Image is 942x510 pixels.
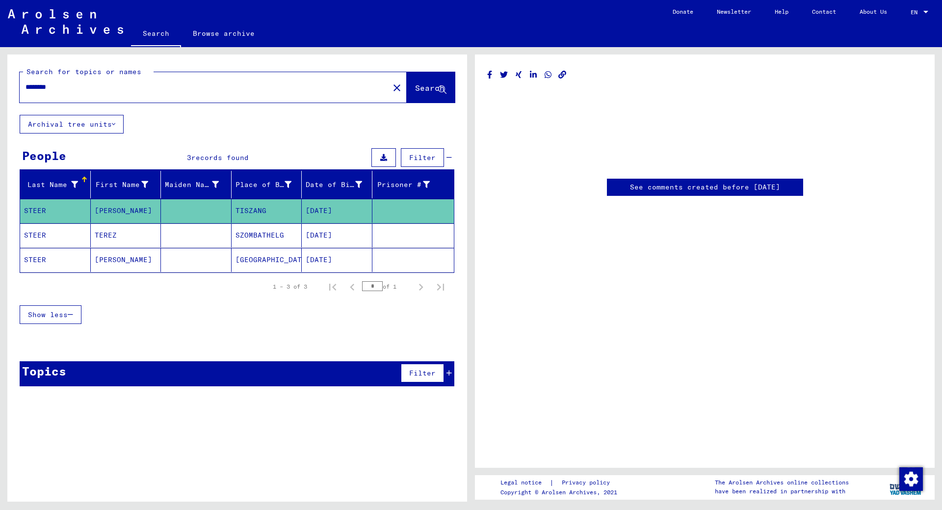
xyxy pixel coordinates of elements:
button: Share on Twitter [499,69,509,81]
button: Next page [411,277,431,296]
button: Last page [431,277,450,296]
mat-header-cell: Last Name [20,171,91,198]
mat-header-cell: Maiden Name [161,171,232,198]
mat-cell: STEER [20,248,91,272]
div: Prisoner # [376,180,430,190]
button: Filter [401,364,444,382]
mat-cell: STEER [20,199,91,223]
div: Maiden Name [165,180,219,190]
mat-cell: TEREZ [91,223,161,247]
div: Maiden Name [165,177,231,192]
span: Filter [409,153,436,162]
div: Prisoner # [376,177,443,192]
mat-header-cell: Date of Birth [302,171,372,198]
button: First page [323,277,342,296]
div: People [22,147,66,164]
p: The Arolsen Archives online collections [715,478,849,487]
mat-cell: SZOMBATHELG [232,223,302,247]
mat-label: Search for topics or names [26,67,141,76]
div: Last Name [24,180,78,190]
mat-cell: STEER [20,223,91,247]
mat-header-cell: Prisoner # [372,171,454,198]
a: Legal notice [500,478,549,488]
button: Copy link [557,69,568,81]
div: 1 – 3 of 3 [273,282,307,291]
mat-cell: [DATE] [302,223,372,247]
span: Show less [28,310,68,319]
mat-cell: [PERSON_NAME] [91,248,161,272]
button: Share on Facebook [485,69,495,81]
mat-cell: [GEOGRAPHIC_DATA] [232,248,302,272]
div: First Name [95,177,161,192]
div: Topics [22,362,66,380]
div: Place of Birth [235,180,292,190]
div: | [500,478,622,488]
span: EN [911,9,921,16]
a: Privacy policy [554,478,622,488]
img: Arolsen_neg.svg [8,9,123,34]
p: have been realized in partnership with [715,487,849,496]
button: Search [407,72,455,103]
img: Change consent [899,467,923,491]
span: 3 [187,153,191,162]
span: Search [415,83,445,93]
button: Share on WhatsApp [543,69,553,81]
mat-cell: TISZANG [232,199,302,223]
a: Browse archive [181,22,266,45]
mat-cell: [DATE] [302,248,372,272]
div: Last Name [24,177,90,192]
button: Clear [387,78,407,97]
button: Previous page [342,277,362,296]
button: Filter [401,148,444,167]
a: Search [131,22,181,47]
button: Share on LinkedIn [528,69,539,81]
mat-cell: [PERSON_NAME] [91,199,161,223]
div: Date of Birth [306,177,374,192]
div: Place of Birth [235,177,304,192]
p: Copyright © Arolsen Archives, 2021 [500,488,622,497]
mat-header-cell: First Name [91,171,161,198]
mat-cell: [DATE] [302,199,372,223]
div: Date of Birth [306,180,362,190]
div: of 1 [362,282,411,291]
mat-icon: close [391,82,403,94]
span: Filter [409,369,436,377]
a: See comments created before [DATE] [630,182,780,192]
button: Share on Xing [514,69,524,81]
img: yv_logo.png [888,475,924,499]
button: Archival tree units [20,115,124,134]
div: First Name [95,180,149,190]
span: records found [191,153,249,162]
button: Show less [20,305,81,324]
mat-header-cell: Place of Birth [232,171,302,198]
